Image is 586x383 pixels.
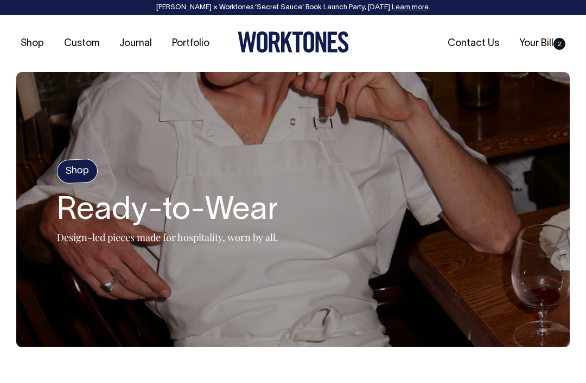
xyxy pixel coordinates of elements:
[56,158,98,184] h4: Shop
[115,35,156,53] a: Journal
[60,35,104,53] a: Custom
[553,38,565,50] span: 2
[443,35,504,53] a: Contact Us
[57,194,278,229] h2: Ready-to-Wear
[16,35,48,53] a: Shop
[11,4,575,11] div: [PERSON_NAME] × Worktones ‘Secret Sauce’ Book Launch Party, [DATE]. .
[57,231,278,244] p: Design-led pieces made for hospitality, worn by all.
[168,35,214,53] a: Portfolio
[392,4,429,11] a: Learn more
[515,35,570,53] a: Your Bill2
